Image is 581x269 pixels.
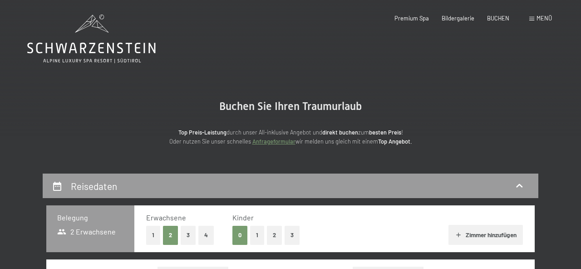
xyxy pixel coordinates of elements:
[322,129,358,136] strong: direkt buchen
[232,226,247,244] button: 0
[146,213,186,222] span: Erwachsene
[219,100,362,113] span: Buchen Sie Ihren Traumurlaub
[448,225,522,245] button: Zimmer hinzufügen
[181,226,196,244] button: 3
[250,226,264,244] button: 1
[146,226,160,244] button: 1
[71,180,117,192] h2: Reisedaten
[285,226,300,244] button: 3
[487,15,509,22] a: BUCHEN
[369,129,401,136] strong: besten Preis
[252,138,295,145] a: Anfrageformular
[109,128,472,146] p: durch unser All-inklusive Angebot und zum ! Oder nutzen Sie unser schnelles wir melden uns gleich...
[57,227,116,237] span: 2 Erwachsene
[232,213,254,222] span: Kinder
[178,129,226,136] strong: Top Preis-Leistung
[394,15,429,22] a: Premium Spa
[57,213,123,223] h3: Belegung
[537,15,552,22] span: Menü
[198,226,214,244] button: 4
[163,226,178,244] button: 2
[378,138,412,145] strong: Top Angebot.
[442,15,474,22] a: Bildergalerie
[267,226,282,244] button: 2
